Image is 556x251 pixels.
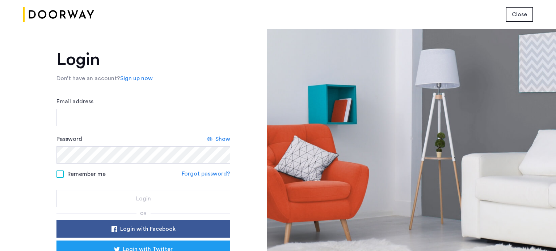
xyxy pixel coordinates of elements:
span: Don’t have an account? [56,75,120,81]
span: or [140,211,147,216]
button: button [56,190,230,207]
span: Login with Facebook [120,225,176,233]
a: Sign up now [120,74,153,83]
span: Show [215,135,230,143]
a: Forgot password? [182,169,230,178]
img: logo [23,1,94,28]
h1: Login [56,51,230,68]
label: Email address [56,97,93,106]
span: Close [512,10,527,19]
span: Remember me [67,170,106,178]
span: Login [136,194,151,203]
label: Password [56,135,82,143]
button: button [56,220,230,238]
button: button [506,7,533,22]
